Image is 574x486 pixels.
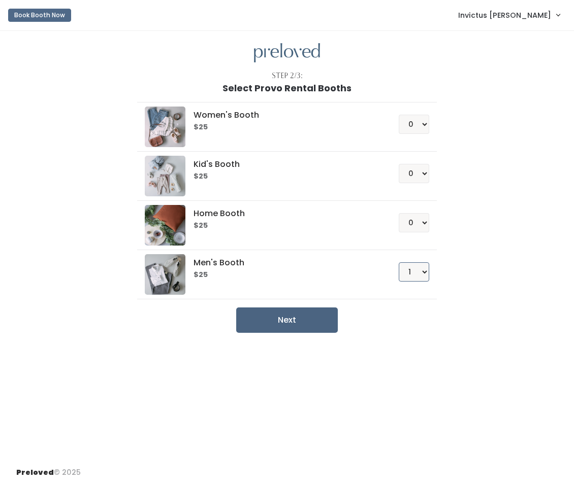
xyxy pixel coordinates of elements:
[194,271,374,279] h6: $25
[145,254,185,295] img: preloved logo
[145,205,185,246] img: preloved logo
[194,209,374,218] h5: Home Booth
[458,10,551,21] span: Invictus [PERSON_NAME]
[194,111,374,120] h5: Women's Booth
[16,467,54,477] span: Preloved
[222,83,352,93] h1: Select Provo Rental Booths
[254,43,320,63] img: preloved logo
[272,71,303,81] div: Step 2/3:
[145,107,185,147] img: preloved logo
[194,172,374,181] h6: $25
[236,307,338,333] button: Next
[145,156,185,196] img: preloved logo
[194,258,374,267] h5: Men's Booth
[8,4,71,26] a: Book Booth Now
[16,459,81,478] div: © 2025
[194,123,374,131] h6: $25
[194,160,374,169] h5: Kid's Booth
[194,222,374,230] h6: $25
[448,4,570,26] a: Invictus [PERSON_NAME]
[8,9,71,22] button: Book Booth Now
